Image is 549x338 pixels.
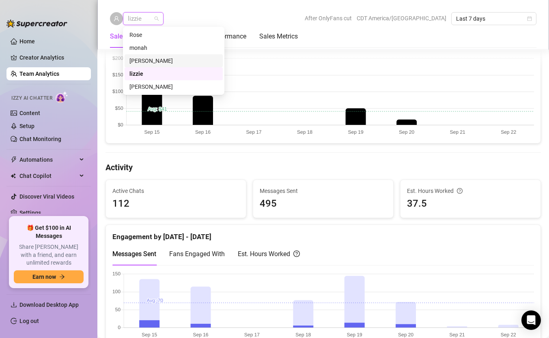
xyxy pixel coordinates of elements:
[14,270,84,283] button: Earn nowarrow-right
[112,196,239,212] span: 112
[19,210,41,216] a: Settings
[11,302,17,308] span: download
[125,41,223,54] div: monah
[293,249,300,259] span: question-circle
[19,123,34,129] a: Setup
[125,54,223,67] div: toni
[357,12,446,24] span: CDT America/[GEOGRAPHIC_DATA]
[407,186,534,195] div: Est. Hours Worked
[129,82,218,91] div: [PERSON_NAME]
[19,51,84,64] a: Creator Analytics
[125,28,223,41] div: Rose
[129,69,218,78] div: lizzie
[456,13,532,25] span: Last 7 days
[129,30,218,39] div: Rose
[260,186,387,195] span: Messages Sent
[19,169,77,182] span: Chat Copilot
[19,38,35,45] a: Home
[19,71,59,77] a: Team Analytics
[259,32,298,41] div: Sales Metrics
[125,67,223,80] div: lizzie
[19,110,40,116] a: Content
[11,94,52,102] span: Izzy AI Chatter
[59,274,65,280] span: arrow-right
[11,173,16,179] img: Chat Copilot
[521,310,541,330] div: Open Intercom Messenger
[56,91,68,103] img: AI Chatter
[169,250,225,258] span: Fans Engaged With
[125,80,223,93] div: Nicole Quinn
[19,318,39,324] a: Log out
[305,12,352,24] span: After OnlyFans cut
[129,56,218,65] div: [PERSON_NAME]
[112,186,239,195] span: Active Chats
[527,16,532,21] span: calendar
[407,196,534,212] span: 37.5
[19,136,61,142] a: Chat Monitoring
[32,274,56,280] span: Earn now
[14,224,84,240] span: 🎁 Get $100 in AI Messages
[209,32,246,41] div: Performance
[128,13,159,25] span: lizzie
[110,32,126,41] div: Sales
[238,249,300,259] div: Est. Hours Worked
[105,162,541,173] h4: Activity
[19,153,77,166] span: Automations
[260,196,387,212] span: 495
[11,156,17,163] span: thunderbolt
[112,225,534,242] div: Engagement by [DATE] - [DATE]
[112,250,156,258] span: Messages Sent
[114,16,119,21] span: user
[19,193,74,200] a: Discover Viral Videos
[129,43,218,52] div: monah
[457,186,463,195] span: question-circle
[14,243,84,267] span: Share [PERSON_NAME] with a friend, and earn unlimited rewards
[6,19,67,28] img: logo-BBDzfeDw.svg
[19,302,79,308] span: Download Desktop App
